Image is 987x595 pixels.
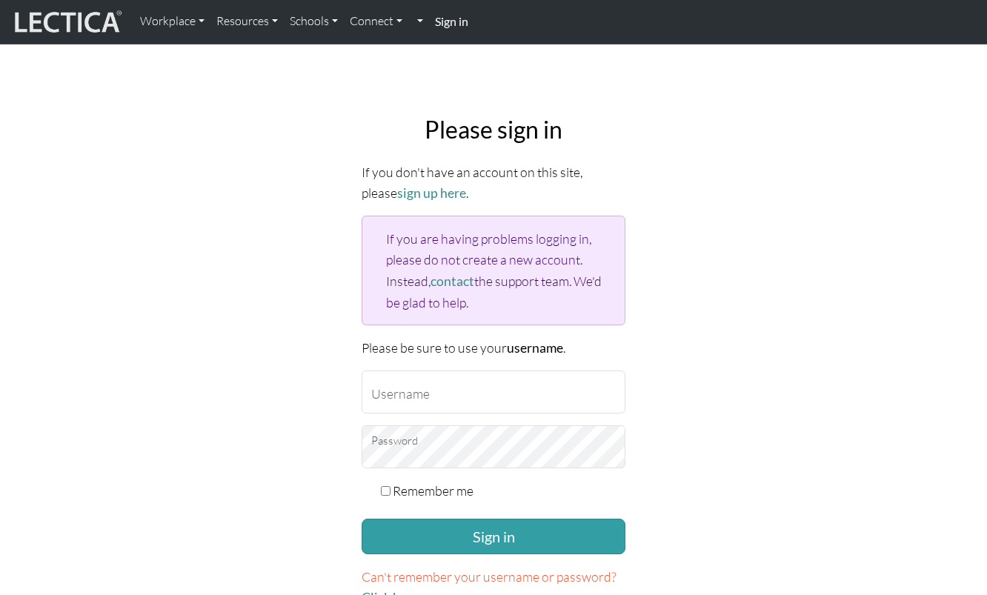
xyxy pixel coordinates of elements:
[429,6,474,38] a: Sign in
[435,14,468,28] strong: Sign in
[431,273,474,289] a: contact
[362,519,625,554] button: Sign in
[362,337,625,359] p: Please be sure to use your .
[344,6,408,37] a: Connect
[507,340,563,356] strong: username
[362,568,617,585] span: Can't remember your username or password?
[362,116,625,144] h2: Please sign in
[397,185,466,201] a: sign up here
[362,162,625,204] p: If you don't have an account on this site, please .
[210,6,284,37] a: Resources
[284,6,344,37] a: Schools
[393,480,473,501] label: Remember me
[11,8,122,36] img: lecticalive
[362,370,625,413] input: Username
[134,6,210,37] a: Workplace
[362,216,625,325] div: If you are having problems logging in, please do not create a new account. Instead, the support t...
